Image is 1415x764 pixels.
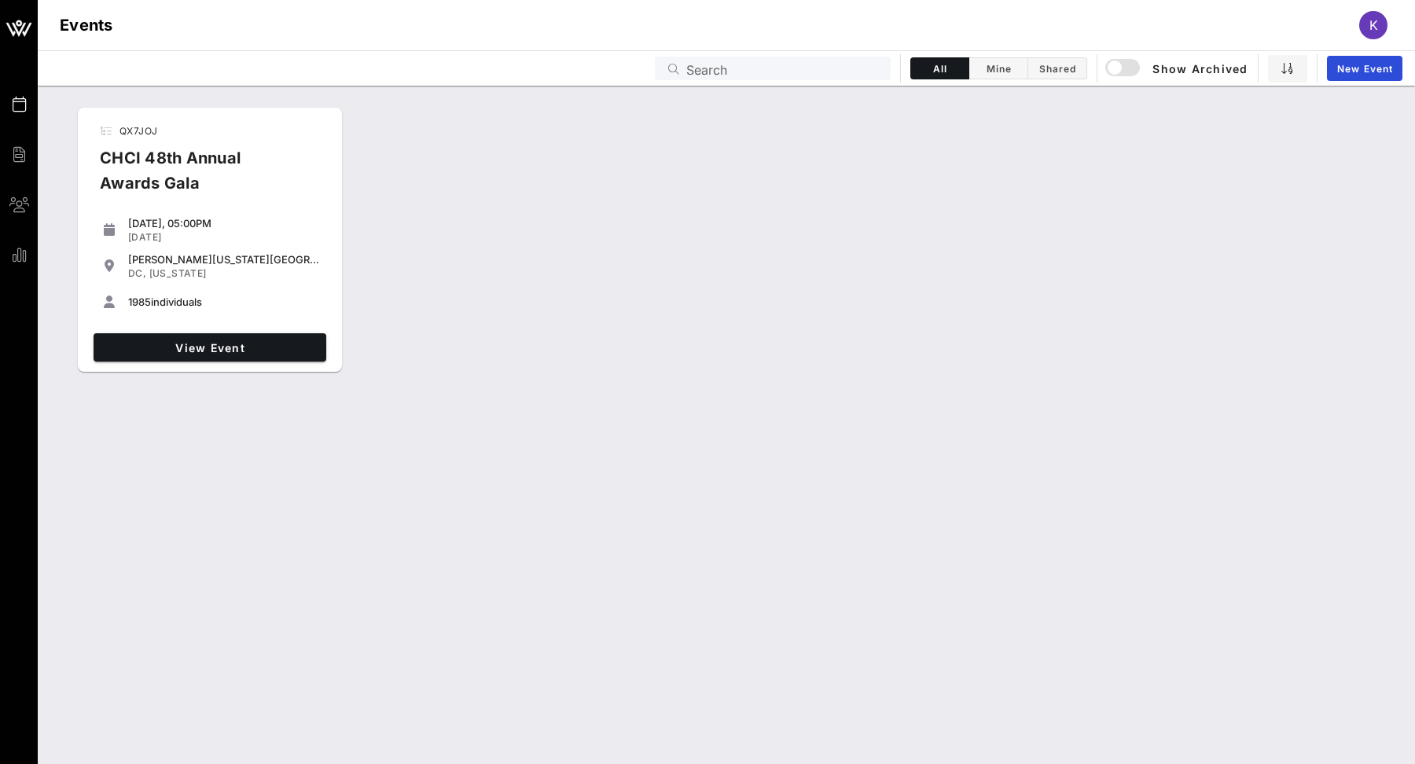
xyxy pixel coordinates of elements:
span: K [1369,17,1378,33]
span: 1985 [128,296,151,308]
button: All [910,57,969,79]
span: [US_STATE] [149,267,207,279]
div: K [1359,11,1387,39]
span: Show Archived [1108,59,1248,78]
div: [DATE] [128,231,320,244]
div: [DATE], 05:00PM [128,217,320,230]
button: Show Archived [1107,54,1248,83]
button: Mine [969,57,1028,79]
div: [PERSON_NAME][US_STATE][GEOGRAPHIC_DATA] [128,253,320,266]
span: New Event [1336,63,1393,75]
div: individuals [128,296,320,308]
span: QX7JOJ [119,125,157,137]
a: View Event [94,333,326,362]
span: All [921,63,959,75]
span: Shared [1038,63,1077,75]
a: New Event [1327,56,1402,81]
div: CHCI 48th Annual Awards Gala [87,145,309,208]
h1: Events [60,13,113,38]
span: Mine [979,63,1018,75]
button: Shared [1028,57,1087,79]
span: View Event [100,341,320,354]
span: DC, [128,267,146,279]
